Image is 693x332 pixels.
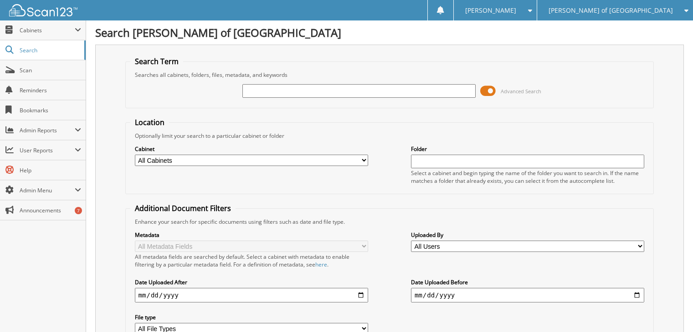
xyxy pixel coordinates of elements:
[130,117,169,127] legend: Location
[135,231,368,239] label: Metadata
[20,206,81,214] span: Announcements
[501,88,541,95] span: Advanced Search
[20,166,81,174] span: Help
[20,106,81,114] span: Bookmarks
[647,288,693,332] iframe: Chat Widget
[95,25,684,40] h1: Search [PERSON_NAME] of [GEOGRAPHIC_DATA]
[9,4,77,16] img: scan123-logo-white.svg
[135,278,368,286] label: Date Uploaded After
[411,231,644,239] label: Uploaded By
[411,169,644,185] div: Select a cabinet and begin typing the name of the folder you want to search in. If the name match...
[135,313,368,321] label: File type
[20,146,75,154] span: User Reports
[20,126,75,134] span: Admin Reports
[20,46,80,54] span: Search
[135,253,368,268] div: All metadata fields are searched by default. Select a cabinet with metadata to enable filtering b...
[411,278,644,286] label: Date Uploaded Before
[20,86,81,94] span: Reminders
[130,132,649,140] div: Optionally limit your search to a particular cabinet or folder
[130,71,649,79] div: Searches all cabinets, folders, files, metadata, and keywords
[315,261,327,268] a: here
[135,145,368,153] label: Cabinet
[130,203,236,213] legend: Additional Document Filters
[135,288,368,302] input: start
[465,8,516,13] span: [PERSON_NAME]
[130,218,649,226] div: Enhance your search for specific documents using filters such as date and file type.
[411,145,644,153] label: Folder
[20,66,81,74] span: Scan
[411,288,644,302] input: end
[20,26,75,34] span: Cabinets
[130,56,183,66] legend: Search Term
[20,186,75,194] span: Admin Menu
[75,207,82,214] div: 7
[549,8,673,13] span: [PERSON_NAME] of [GEOGRAPHIC_DATA]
